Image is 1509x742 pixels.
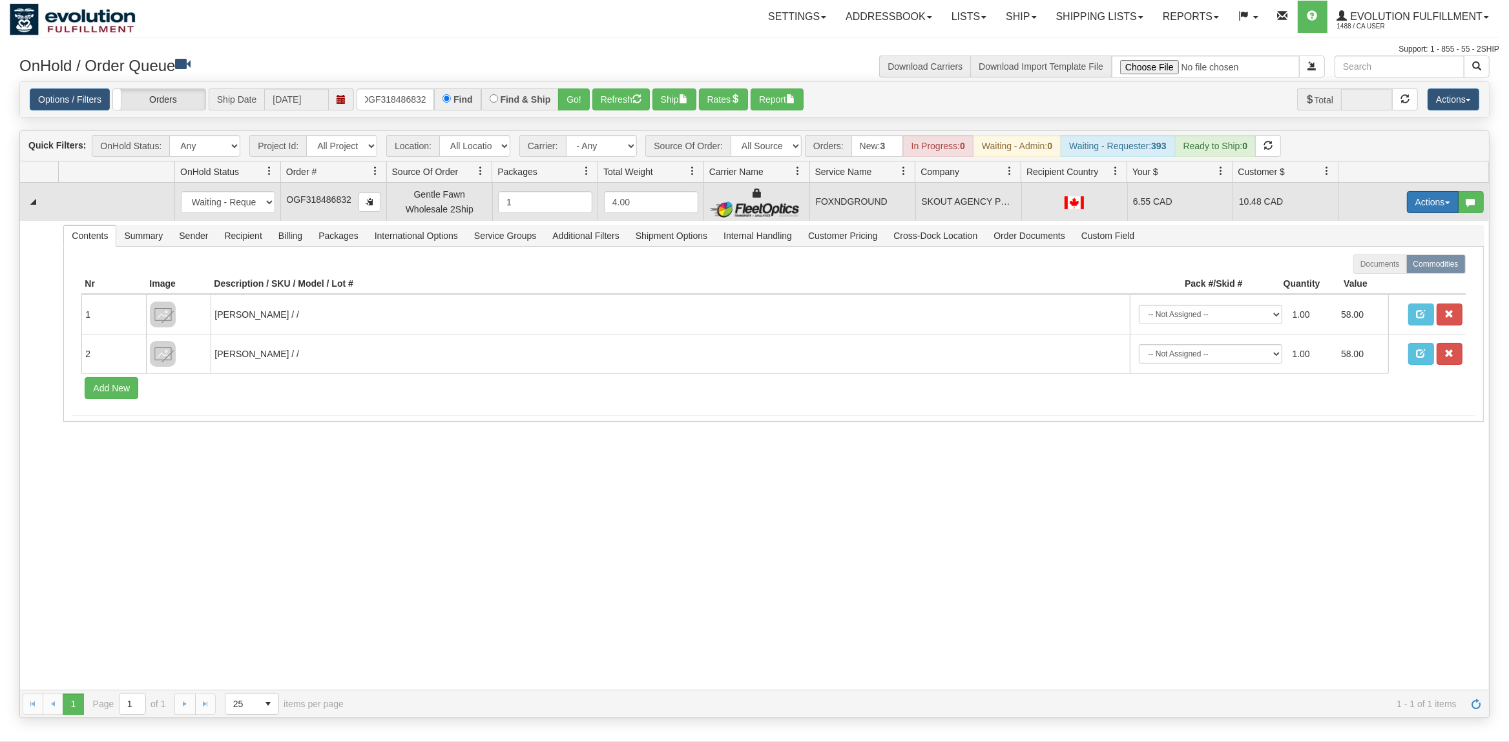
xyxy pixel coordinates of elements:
[497,165,537,178] span: Packages
[921,165,959,178] span: Company
[1324,274,1388,294] th: Value
[286,165,317,178] span: Order #
[85,377,138,399] button: Add New
[362,699,1457,709] span: 1 - 1 of 1 items
[81,274,146,294] th: Nr
[150,302,176,327] img: 8DAB37Fk3hKpn3AAAAAElFTkSuQmCC
[815,165,872,178] span: Service Name
[787,160,809,182] a: Carrier Name filter column settings
[851,135,903,157] div: New:
[1337,20,1434,33] span: 1488 / CA User
[836,1,942,33] a: Addressbook
[1238,165,1285,178] span: Customer $
[10,44,1499,55] div: Support: 1 - 855 - 55 - 2SHIP
[999,160,1021,182] a: Company filter column settings
[225,693,279,715] span: Page sizes drop down
[216,225,269,246] span: Recipient
[800,225,885,246] span: Customer Pricing
[1336,339,1385,369] td: 58.00
[1065,196,1084,209] img: CA
[311,225,366,246] span: Packages
[286,194,351,205] span: OGF318486832
[1130,274,1246,294] th: Pack #/Skid #
[960,141,965,151] strong: 0
[1105,160,1127,182] a: Recipient Country filter column settings
[271,225,310,246] span: Billing
[888,61,963,72] a: Download Carriers
[519,135,566,157] span: Carrier:
[710,201,804,218] img: FleetOptics Inc.
[1353,254,1407,274] label: Documents
[942,1,996,33] a: Lists
[903,135,973,157] div: In Progress:
[466,225,544,246] span: Service Groups
[1428,88,1479,110] button: Actions
[1327,1,1499,33] a: Evolution Fulfillment 1488 / CA User
[1464,56,1490,77] button: Search
[116,225,171,246] span: Summary
[211,334,1129,373] td: [PERSON_NAME] / /
[357,88,434,110] input: Order #
[28,139,86,152] label: Quick Filters:
[146,274,211,294] th: Image
[805,135,851,157] span: Orders:
[453,95,473,104] label: Find
[652,88,696,110] button: Ship
[392,187,486,216] div: Gentle Fawn Wholesale 2Ship
[359,192,380,212] button: Copy to clipboard
[113,89,205,110] label: Orders
[1466,694,1486,714] a: Refresh
[716,225,800,246] span: Internal Handling
[92,135,169,157] span: OnHold Status:
[386,135,439,157] span: Location:
[233,697,250,710] span: 25
[93,693,166,715] span: Page of 1
[81,294,146,334] td: 1
[1233,183,1338,221] td: 10.48 CAD
[1406,254,1466,274] label: Commodities
[1242,141,1247,151] strong: 0
[367,225,466,246] span: International Options
[809,183,915,221] td: FOXNDGROUND
[1175,135,1256,157] div: Ready to Ship:
[699,88,749,110] button: Rates
[751,88,804,110] button: Report
[1047,141,1052,151] strong: 0
[996,1,1046,33] a: Ship
[120,694,145,714] input: Page 1
[1061,135,1174,157] div: Waiting - Requester:
[171,225,216,246] span: Sender
[576,160,598,182] a: Packages filter column settings
[1127,183,1233,221] td: 6.55 CAD
[1336,300,1385,329] td: 58.00
[180,165,239,178] span: OnHold Status
[1026,165,1098,178] span: Recipient Country
[392,165,459,178] span: Source Of Order
[211,294,1129,334] td: [PERSON_NAME] / /
[63,694,83,714] span: Page 1
[1297,88,1342,110] span: Total
[603,165,653,178] span: Total Weight
[10,3,136,36] img: logo1488.jpg
[211,274,1129,294] th: Description / SKU / Model / Lot #
[1046,1,1153,33] a: Shipping lists
[1407,191,1459,213] button: Actions
[545,225,627,246] span: Additional Filters
[758,1,836,33] a: Settings
[1287,300,1337,329] td: 1.00
[501,95,551,104] label: Find & Ship
[979,61,1103,72] a: Download Import Template File
[986,225,1072,246] span: Order Documents
[64,225,116,246] span: Contents
[1287,339,1337,369] td: 1.00
[364,160,386,182] a: Order # filter column settings
[886,225,985,246] span: Cross-Dock Location
[1316,160,1338,182] a: Customer $ filter column settings
[709,165,764,178] span: Carrier Name
[258,694,278,714] span: select
[1151,141,1166,151] strong: 393
[592,88,650,110] button: Refresh
[30,88,110,110] a: Options / Filters
[1348,11,1483,22] span: Evolution Fulfillment
[225,693,344,715] span: items per page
